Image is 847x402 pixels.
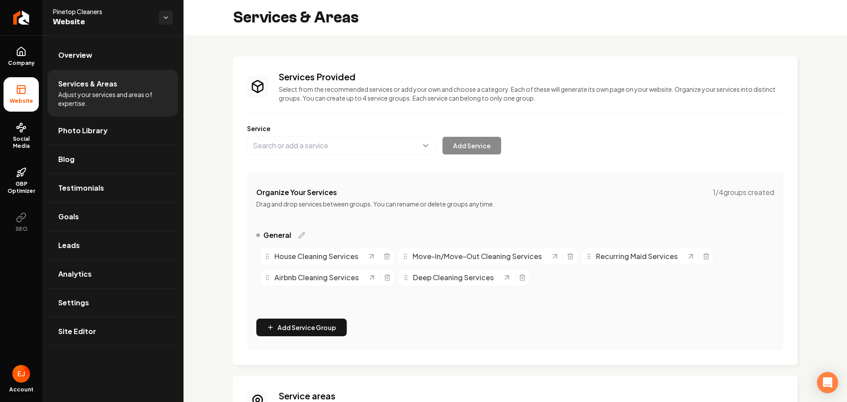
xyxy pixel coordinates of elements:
span: Website [6,98,37,105]
span: SEO [12,225,31,233]
span: Company [4,60,38,67]
span: Social Media [4,135,39,150]
span: Recurring Maid Services [596,251,678,262]
h3: Services Provided [279,71,783,83]
span: Goals [58,211,79,222]
span: Photo Library [58,125,108,136]
div: Airbnb Cleaning Services [264,272,367,283]
h2: Services & Areas [233,9,359,26]
a: Goals [48,203,178,231]
span: General [263,230,291,240]
span: Analytics [58,269,92,279]
span: Deep Cleaning Services [413,272,494,283]
span: Move-In/Move-Out Cleaning Services [412,251,542,262]
span: GBP Optimizer [4,180,39,195]
img: Rebolt Logo [13,11,30,25]
p: Drag and drop services between groups. You can rename or delete groups anytime. [256,199,774,208]
span: Testimonials [58,183,104,193]
div: Deep Cleaning Services [402,272,502,283]
a: GBP Optimizer [4,160,39,202]
a: Company [4,39,39,74]
span: Overview [58,50,92,60]
span: House Cleaning Services [274,251,358,262]
p: Select from the recommended services or add your own and choose a category. Each of these will ge... [279,85,783,102]
a: Photo Library [48,116,178,145]
span: Adjust your services and areas of expertise. [58,90,168,108]
div: House Cleaning Services [264,251,367,262]
span: Blog [58,154,75,165]
a: Settings [48,289,178,317]
span: Pinetop Cleaners [53,7,152,16]
span: Account [9,386,34,393]
a: Testimonials [48,174,178,202]
label: Service [247,124,783,133]
button: SEO [4,205,39,240]
span: Settings [58,297,89,308]
span: Airbnb Cleaning Services [274,272,359,283]
button: Open user button [12,365,30,383]
a: Leads [48,231,178,259]
a: Analytics [48,260,178,288]
button: Add Service Group [256,319,347,336]
div: Recurring Maid Services [585,251,686,262]
a: Overview [48,41,178,69]
span: Website [53,16,152,28]
span: Site Editor [58,326,96,337]
span: 1 / 4 groups created [713,187,774,198]
img: Eduard Joers [12,365,30,383]
span: Leads [58,240,80,251]
div: Move-In/Move-Out Cleaning Services [402,251,551,262]
div: Open Intercom Messenger [817,372,838,393]
span: Services & Areas [58,79,117,89]
h3: Service areas [279,390,783,402]
a: Blog [48,145,178,173]
h4: Organize Your Services [256,187,337,198]
a: Site Editor [48,317,178,346]
a: Social Media [4,115,39,157]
